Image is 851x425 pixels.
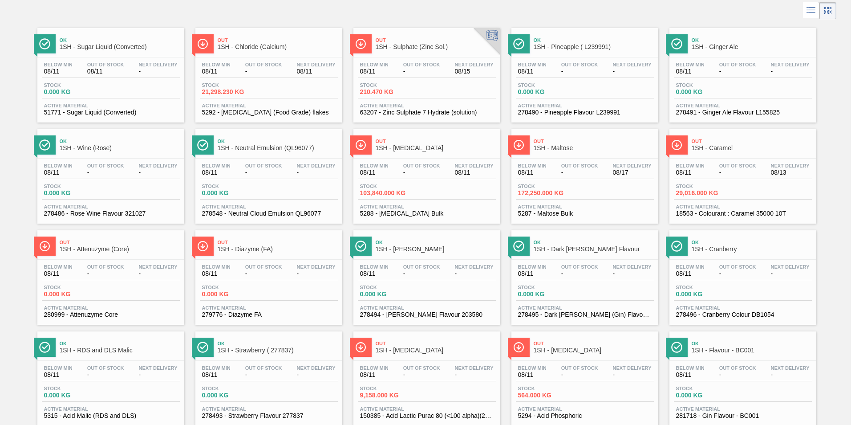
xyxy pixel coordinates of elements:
[455,372,494,378] span: -
[613,62,652,67] span: Next Delivery
[561,270,598,277] span: -
[360,386,422,391] span: Stock
[719,62,756,67] span: Out Of Stock
[518,291,580,298] span: 0.000 KG
[347,21,505,123] a: ÍconeOut1SH - Sulphate (Zinc Sol.)Below Min08/11Out Of Stock-Next Delivery08/15Stock210.470 KGAct...
[455,163,494,168] span: Next Delivery
[676,264,705,270] span: Below Min
[561,365,598,371] span: Out Of Stock
[39,139,50,151] img: Ícone
[455,270,494,277] span: -
[202,190,264,196] span: 0.000 KG
[202,406,336,412] span: Active Material
[663,123,821,224] a: ÍconeOut1SH - CaramelBelow Min08/11Out Of Stock-Next Delivery08/13Stock29,016.000 KGActive Materi...
[671,38,682,49] img: Ícone
[355,139,366,151] img: Ícone
[60,139,180,144] span: Ok
[297,68,336,75] span: 08/11
[87,62,124,67] span: Out Of Stock
[87,169,124,176] span: -
[139,270,178,277] span: -
[455,68,494,75] span: 08/15
[692,44,812,50] span: 1SH - Ginger Ale
[360,291,422,298] span: 0.000 KG
[719,270,756,277] span: -
[505,21,663,123] a: ÍconeOk1SH - Pineapple ( L239991)Below Min08/11Out Of Stock-Next Delivery-Stock0.000 KGActive Mat...
[44,264,73,270] span: Below Min
[513,241,524,252] img: Ícone
[719,365,756,371] span: Out Of Stock
[44,103,178,108] span: Active Material
[44,311,178,318] span: 280999 - Attenuzyme Core
[518,311,652,318] span: 278495 - Dark Berry (Gin) Flavour 793677
[44,82,106,88] span: Stock
[561,169,598,176] span: -
[355,241,366,252] img: Ícone
[518,184,580,189] span: Stock
[692,37,812,43] span: Ok
[202,109,336,116] span: 5292 - Calcium Chloride (Food Grade) flakes
[39,38,50,49] img: Ícone
[803,2,819,19] div: List Vision
[44,406,178,412] span: Active Material
[297,169,336,176] span: -
[719,163,756,168] span: Out Of Stock
[44,163,73,168] span: Below Min
[771,68,810,75] span: -
[671,342,682,353] img: Ícone
[376,246,496,253] span: 1SH - Rasberry
[692,246,812,253] span: 1SH - Cranberry
[139,372,178,378] span: -
[676,291,738,298] span: 0.000 KG
[403,62,440,67] span: Out Of Stock
[360,285,422,290] span: Stock
[771,264,810,270] span: Next Delivery
[403,169,440,176] span: -
[613,365,652,371] span: Next Delivery
[534,139,654,144] span: Out
[44,204,178,209] span: Active Material
[513,38,524,49] img: Ícone
[202,311,336,318] span: 279776 - Diazyme FA
[297,163,336,168] span: Next Delivery
[613,372,652,378] span: -
[403,365,440,371] span: Out Of Stock
[518,169,547,176] span: 08/11
[360,406,494,412] span: Active Material
[360,62,389,67] span: Below Min
[676,365,705,371] span: Below Min
[360,264,389,270] span: Below Min
[245,270,282,277] span: -
[376,139,496,144] span: Out
[676,386,738,391] span: Stock
[518,68,547,75] span: 08/11
[44,190,106,196] span: 0.000 KG
[376,37,496,43] span: Out
[355,38,366,49] img: Ícone
[692,145,812,151] span: 1SH - Caramel
[676,169,705,176] span: 08/11
[347,224,505,325] a: ÍconeOk1SH - [PERSON_NAME]Below Min08/11Out Of Stock-Next Delivery-Stock0.000 KGActive Material27...
[505,224,663,325] a: ÍconeOk1SH - Dark [PERSON_NAME] FlavourBelow Min08/11Out Of Stock-Next Delivery-Stock0.000 KGActi...
[202,163,231,168] span: Below Min
[139,169,178,176] span: -
[403,68,440,75] span: -
[31,224,189,325] a: ÍconeOut1SH - Attenuzyme (Core)Below Min08/11Out Of Stock-Next Delivery-Stock0.000 KGActive Mater...
[44,270,73,277] span: 08/11
[139,163,178,168] span: Next Delivery
[197,38,208,49] img: Ícone
[518,62,547,67] span: Below Min
[60,341,180,346] span: Ok
[513,342,524,353] img: Ícone
[676,68,705,75] span: 08/11
[360,365,389,371] span: Below Min
[202,68,231,75] span: 08/11
[218,37,338,43] span: Out
[360,109,494,116] span: 63207 - Zinc Sulphate 7 Hydrate (solution)
[245,264,282,270] span: Out Of Stock
[376,145,496,151] span: 1SH - Dextrose
[692,347,812,354] span: 1SH - Flavour - BC001
[676,62,705,67] span: Below Min
[518,89,580,95] span: 0.000 KG
[245,62,282,67] span: Out Of Stock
